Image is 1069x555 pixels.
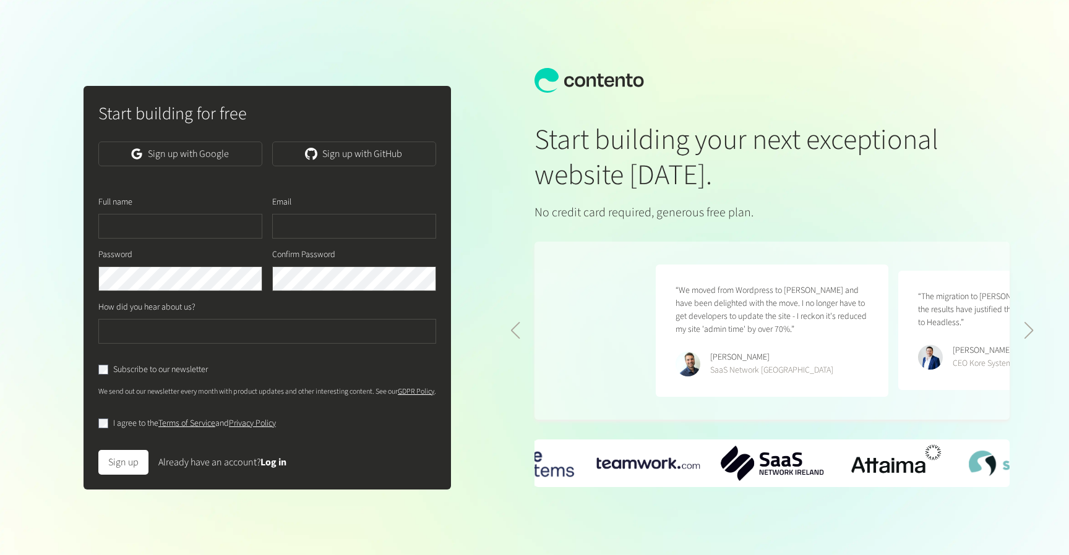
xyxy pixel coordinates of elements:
div: Next slide [1024,322,1034,339]
h2: Start building for free [98,101,436,127]
div: [PERSON_NAME] [710,351,833,364]
div: SaaS Network [GEOGRAPHIC_DATA] [710,364,833,377]
h1: Start building your next exceptional website [DATE]. [534,122,950,193]
label: Full name [98,196,132,209]
a: GDPR Policy [398,386,434,397]
p: No credit card required, generous free plan. [534,203,950,222]
img: SaaS-Network-Ireland-logo.png [721,446,824,481]
div: 2 / 6 [721,446,824,481]
a: Sign up with Google [98,142,262,166]
div: 3 / 6 [844,439,948,488]
p: We send out our newsletter every month with product updates and other interesting content. See our . [98,386,436,397]
div: Already have an account? [158,455,286,470]
label: Subscribe to our newsletter [113,363,208,376]
img: Ryan Crowley [918,345,943,370]
label: Confirm Password [272,248,335,261]
label: Password [98,248,132,261]
label: How did you hear about us? [98,301,195,314]
a: Terms of Service [158,417,215,430]
a: Log in [260,455,286,469]
a: Privacy Policy [229,417,276,430]
div: Previous slide [510,322,520,339]
div: 1 / 6 [596,457,700,469]
figure: 4 / 5 [656,265,888,397]
a: Sign up with GitHub [272,142,436,166]
img: Attaima-Logo.png [844,439,948,488]
label: Email [272,196,291,209]
img: Phillip Maucher [676,352,700,376]
div: CEO Kore Systems [953,357,1016,370]
div: [PERSON_NAME] [953,344,1016,357]
p: “We moved from Wordpress to [PERSON_NAME] and have been delighted with the move. I no longer have... [676,284,869,336]
button: Sign up [98,450,148,475]
img: teamwork-logo.png [596,457,700,469]
label: I agree to the and [113,417,276,430]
